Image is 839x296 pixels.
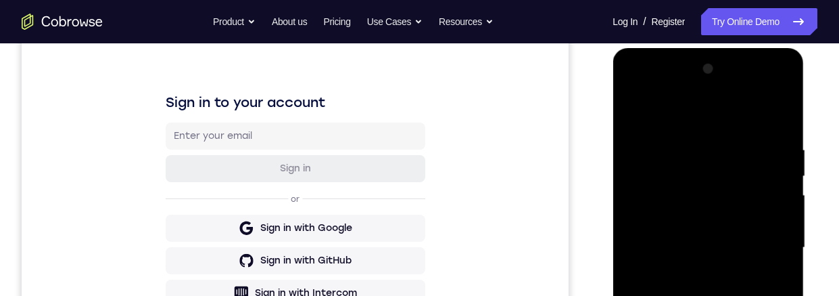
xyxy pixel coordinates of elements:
a: Go to the home page [22,14,103,30]
button: Sign in with Google [144,215,404,242]
a: Register [652,8,685,35]
button: Product [213,8,256,35]
a: Pricing [323,8,350,35]
button: Use Cases [367,8,423,35]
div: Sign in with Google [239,221,331,235]
div: Sign in with GitHub [239,254,330,268]
h1: Sign in to your account [144,93,404,112]
p: or [266,194,281,205]
a: About us [272,8,307,35]
button: Sign in [144,155,404,182]
span: / [643,14,646,30]
button: Sign in with GitHub [144,247,404,274]
button: Resources [439,8,494,35]
input: Enter your email [152,129,395,143]
a: Log In [613,8,638,35]
a: Try Online Demo [701,8,817,35]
